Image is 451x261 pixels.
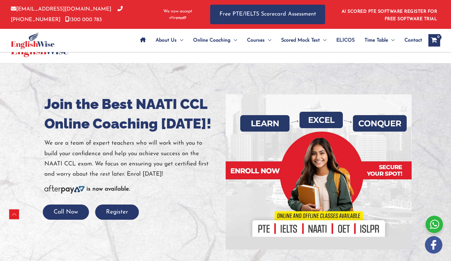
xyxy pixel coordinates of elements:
a: About UsMenu Toggle [151,29,188,51]
button: Call Now [43,205,89,220]
a: Call Now [43,209,89,215]
span: Menu Toggle [265,29,271,51]
a: CoursesMenu Toggle [242,29,276,51]
a: 1300 000 783 [65,17,102,22]
a: Online CoachingMenu Toggle [188,29,242,51]
img: Afterpay-Logo [44,185,85,194]
button: Register [95,205,139,220]
a: ELICOS [331,29,360,51]
span: We now accept [163,8,192,15]
aside: Header Widget 1 [338,4,440,25]
span: Menu Toggle [177,29,183,51]
span: Online Coaching [193,29,231,51]
span: Menu Toggle [388,29,395,51]
a: [PHONE_NUMBER] [11,7,123,22]
p: We are a team of expert teachers who will work with you to build your confidence and help you ach... [44,138,221,179]
img: Afterpay-Logo [169,16,186,20]
a: Time TableMenu Toggle [360,29,400,51]
a: AI SCORED PTE SOFTWARE REGISTER FOR FREE SOFTWARE TRIAL [342,9,437,21]
span: Menu Toggle [320,29,326,51]
span: Time Table [365,29,388,51]
b: is now available. [86,186,130,192]
a: Free PTE/IELTS Scorecard Assessment [210,5,325,24]
span: ELICOS [336,29,355,51]
img: cropped-ew-logo [11,32,55,49]
span: Courses [247,29,265,51]
a: Register [95,209,139,215]
nav: Site Navigation: Main Menu [135,29,422,51]
a: Contact [400,29,422,51]
span: Contact [405,29,422,51]
a: Scored Mock TestMenu Toggle [276,29,331,51]
span: Scored Mock Test [281,29,320,51]
span: Menu Toggle [231,29,237,51]
span: About Us [156,29,177,51]
a: View Shopping Cart, empty [428,34,440,47]
h1: Join the Best NAATI CCL Online Coaching [DATE]! [44,94,221,133]
a: [EMAIL_ADDRESS][DOMAIN_NAME] [11,7,111,12]
img: white-facebook.png [425,236,442,254]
